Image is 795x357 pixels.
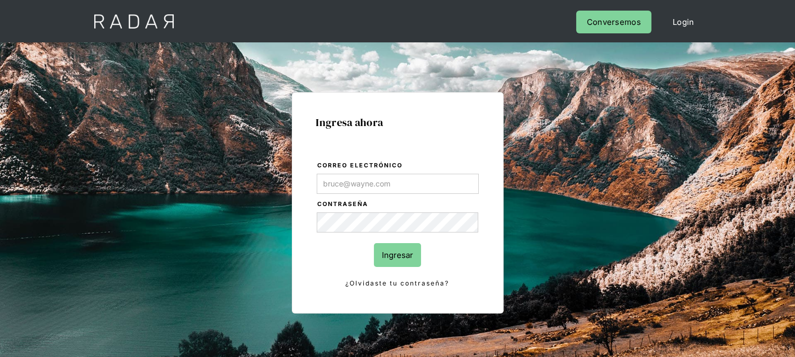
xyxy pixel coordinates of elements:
[318,199,479,210] label: Contraseña
[318,160,479,171] label: Correo electrónico
[662,11,705,33] a: Login
[316,117,479,128] h1: Ingresa ahora
[317,278,479,289] a: ¿Olvidaste tu contraseña?
[316,160,479,289] form: Login Form
[374,243,421,267] input: Ingresar
[576,11,651,33] a: Conversemos
[317,174,479,194] input: bruce@wayne.com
